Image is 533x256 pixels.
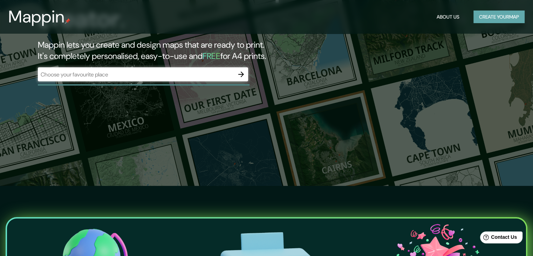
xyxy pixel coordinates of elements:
[471,229,525,248] iframe: Help widget launcher
[38,70,234,79] input: Choose your favourite place
[434,11,462,23] button: About Us
[65,18,70,24] img: mappin-pin
[203,50,220,61] h5: FREE
[8,7,65,27] h3: Mappin
[473,11,525,23] button: Create yourmap
[38,39,305,62] h2: Mappin lets you create and design maps that are ready to print. It's completely personalised, eas...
